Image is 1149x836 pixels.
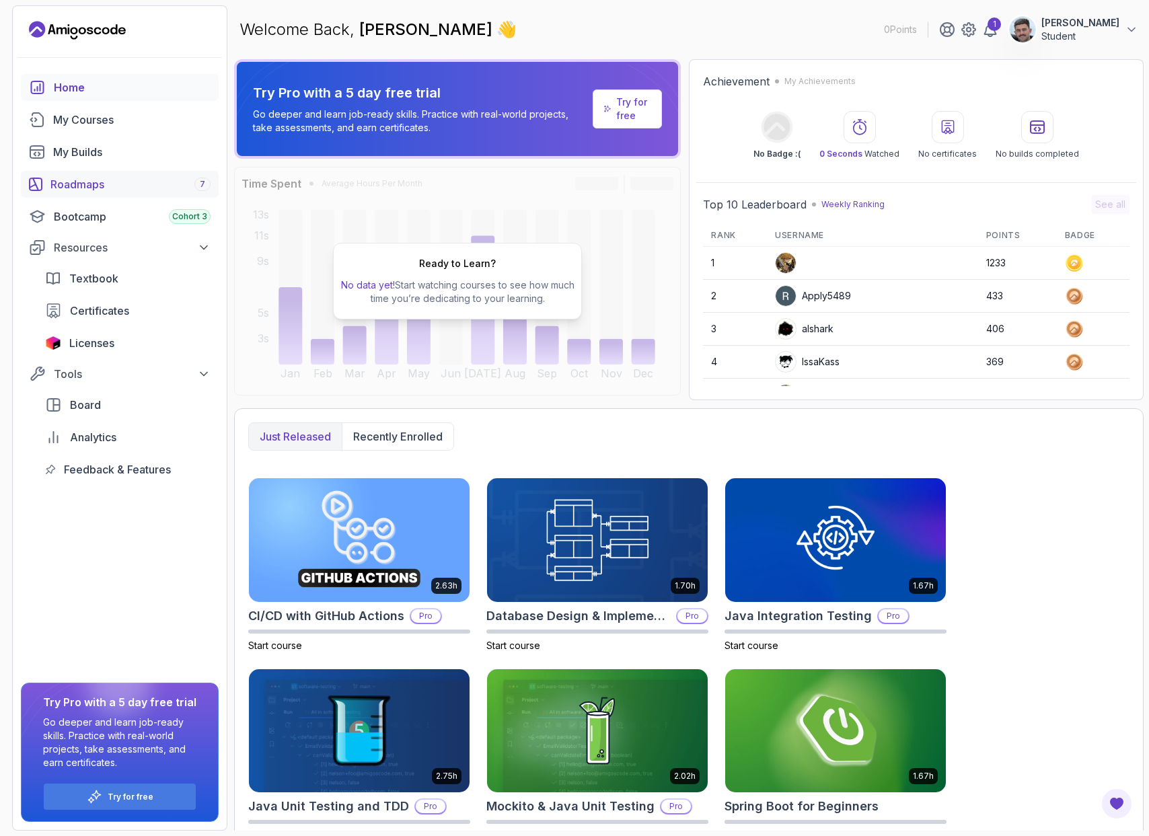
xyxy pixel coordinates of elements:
td: 406 [978,313,1057,346]
td: 1233 [978,247,1057,280]
p: No Badge :( [753,149,801,159]
button: Tools [21,362,219,386]
p: Go deeper and learn job-ready skills. Practice with real-world projects, take assessments, and ea... [253,108,587,135]
a: licenses [37,330,219,356]
p: Watched [819,149,899,159]
span: Textbook [69,270,118,287]
div: My Builds [53,144,211,160]
a: courses [21,106,219,133]
div: Tools [54,366,211,382]
a: home [21,74,219,101]
p: My Achievements [784,76,856,87]
p: Pro [661,800,691,813]
a: textbook [37,265,219,292]
span: Licenses [69,335,114,351]
span: Feedback & Features [64,461,171,478]
img: user profile image [776,319,796,339]
p: 2.02h [674,771,696,782]
p: Pro [677,609,707,623]
img: jetbrains icon [45,336,61,350]
a: analytics [37,424,219,451]
div: Bootcamp [54,208,211,225]
img: Mockito & Java Unit Testing card [487,669,708,793]
td: 433 [978,280,1057,313]
a: 1 [982,22,998,38]
p: [PERSON_NAME] [1041,16,1119,30]
div: Roadmaps [50,176,211,192]
span: Board [70,397,101,413]
div: Apply5489 [775,285,851,307]
img: user profile image [1010,17,1035,42]
img: Java Integration Testing card [725,478,946,602]
p: Pro [411,609,441,623]
p: Weekly Ranking [821,199,885,210]
a: CI/CD with GitHub Actions card2.63hCI/CD with GitHub ActionsProStart course [248,478,470,652]
button: Resources [21,235,219,260]
span: Analytics [70,429,116,445]
h2: Ready to Learn? [419,257,496,270]
a: Java Integration Testing card1.67hJava Integration TestingProStart course [725,478,947,652]
div: IssaKass [775,351,840,373]
img: Spring Boot for Beginners card [725,669,946,793]
th: Rank [703,225,767,247]
p: Just released [260,428,331,445]
img: Database Design & Implementation card [487,478,708,602]
h2: Achievement [703,73,770,89]
div: wittybadgerbfbbc [775,384,882,406]
a: Database Design & Implementation card1.70hDatabase Design & ImplementationProStart course [486,478,708,652]
img: user profile image [776,385,796,405]
p: Try Pro with a 5 day free trial [253,83,587,102]
a: builds [21,139,219,165]
td: 3 [703,313,767,346]
td: 5 [703,379,767,412]
th: Badge [1057,225,1129,247]
div: Home [54,79,211,96]
p: Start watching courses to see how much time you’re dedicating to your learning. [339,278,576,305]
td: 1 [703,247,767,280]
span: Start course [725,640,778,651]
div: 1 [988,17,1001,31]
a: roadmaps [21,171,219,198]
a: board [37,391,219,418]
p: 2.63h [435,580,457,591]
span: 👋 [496,19,517,40]
img: Java Unit Testing and TDD card [249,669,470,793]
th: Points [978,225,1057,247]
p: Welcome Back, [239,19,517,40]
span: [PERSON_NAME] [359,20,496,39]
a: Try for free [108,792,153,802]
td: 369 [978,346,1057,379]
span: Start course [248,640,302,651]
button: See all [1091,195,1129,214]
p: Recently enrolled [353,428,443,445]
span: Cohort 3 [172,211,207,222]
td: 2 [703,280,767,313]
h2: Mockito & Java Unit Testing [486,797,655,816]
span: No data yet! [341,279,395,291]
p: Go deeper and learn job-ready skills. Practice with real-world projects, take assessments, and ea... [43,716,196,769]
p: 1.67h [913,580,934,591]
h2: CI/CD with GitHub Actions [248,607,404,625]
a: feedback [37,456,219,483]
button: user profile image[PERSON_NAME]Student [1009,16,1138,43]
h2: Spring Boot for Beginners [725,797,879,816]
button: Try for free [43,783,196,810]
td: 282 [978,379,1057,412]
a: certificates [37,297,219,324]
img: user profile image [776,286,796,306]
button: Recently enrolled [342,423,453,450]
p: 1.67h [913,771,934,782]
div: alshark [775,318,833,340]
span: 0 Seconds [819,149,862,159]
h2: Top 10 Leaderboard [703,196,807,213]
h2: Java Unit Testing and TDD [248,797,409,816]
p: No builds completed [996,149,1079,159]
button: Open Feedback Button [1101,788,1133,820]
div: Resources [54,239,211,256]
a: Landing page [29,20,126,41]
a: Try for free [616,96,651,122]
p: 0 Points [884,23,917,36]
span: Certificates [70,303,129,319]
